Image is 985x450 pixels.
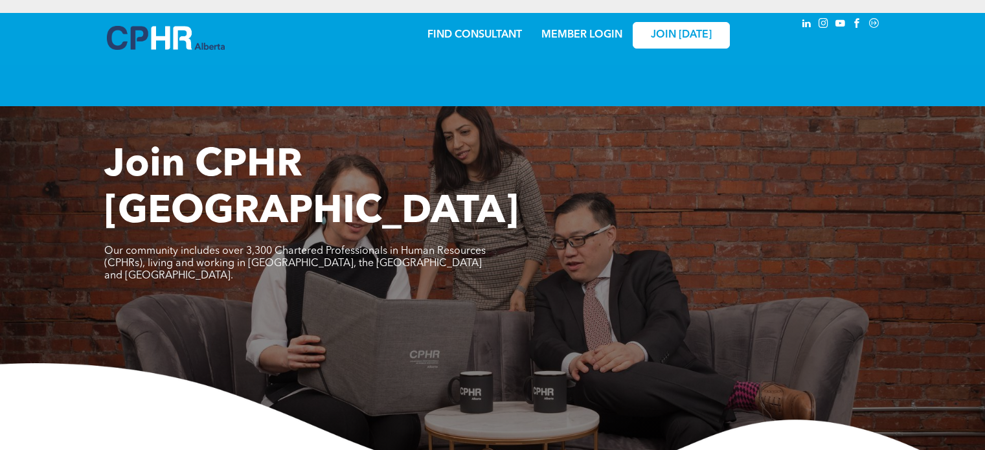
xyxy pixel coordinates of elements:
[800,16,814,34] a: linkedin
[104,146,519,232] span: Join CPHR [GEOGRAPHIC_DATA]
[541,30,622,40] a: MEMBER LOGIN
[104,246,486,281] span: Our community includes over 3,300 Chartered Professionals in Human Resources (CPHRs), living and ...
[833,16,848,34] a: youtube
[633,22,730,49] a: JOIN [DATE]
[867,16,881,34] a: Social network
[651,29,712,41] span: JOIN [DATE]
[427,30,522,40] a: FIND CONSULTANT
[107,26,225,50] img: A blue and white logo for cp alberta
[850,16,865,34] a: facebook
[817,16,831,34] a: instagram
